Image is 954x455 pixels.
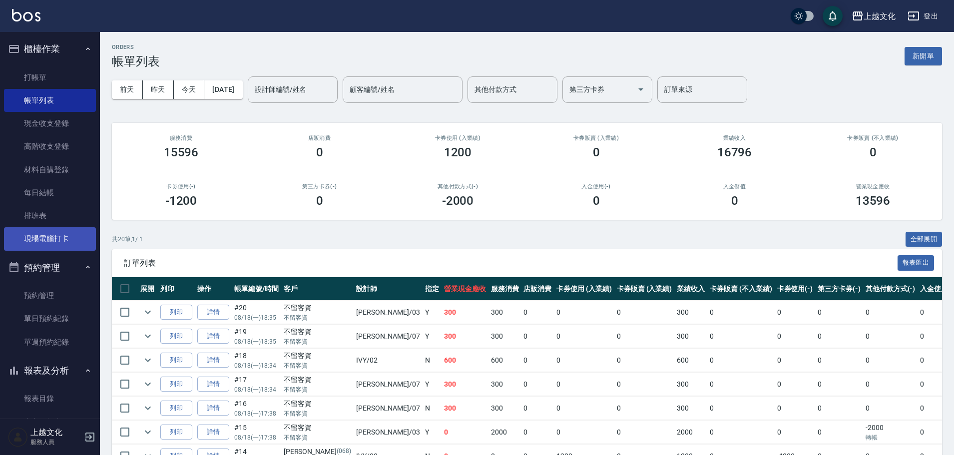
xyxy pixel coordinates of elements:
td: 0 [707,397,774,420]
td: 300 [442,373,488,396]
h3: 服務消費 [124,135,238,141]
td: 2000 [488,421,521,444]
td: 0 [815,325,863,348]
p: 轉帳 [866,433,916,442]
h5: 上越文化 [30,428,81,438]
th: 列印 [158,277,195,301]
h2: 入金使用(-) [539,183,653,190]
td: 0 [863,397,918,420]
h2: 店販消費 [262,135,377,141]
td: 0 [521,373,554,396]
td: 0 [521,421,554,444]
p: 08/18 (一) 17:38 [234,409,279,418]
td: 0 [554,421,614,444]
h2: 入金儲值 [677,183,792,190]
th: 第三方卡券(-) [815,277,863,301]
td: [PERSON_NAME] /07 [354,373,423,396]
td: -2000 [863,421,918,444]
button: 全部展開 [906,232,943,247]
td: 300 [674,397,707,420]
td: #18 [232,349,281,372]
td: 600 [674,349,707,372]
p: 不留客資 [284,337,351,346]
a: 帳單列表 [4,89,96,112]
a: 報表匯出 [898,258,935,267]
td: 0 [554,397,614,420]
td: [PERSON_NAME] /03 [354,421,423,444]
th: 客戶 [281,277,354,301]
button: 昨天 [143,80,174,99]
td: 0 [554,349,614,372]
div: 不留客資 [284,303,351,313]
span: 訂單列表 [124,258,898,268]
button: expand row [140,401,155,416]
td: 0 [707,301,774,324]
th: 操作 [195,277,232,301]
th: 卡券販賣 (入業績) [614,277,675,301]
td: 0 [521,325,554,348]
td: N [423,397,442,420]
a: 現場電腦打卡 [4,227,96,250]
td: 300 [488,325,521,348]
a: 每日結帳 [4,181,96,204]
td: 0 [614,349,675,372]
a: 詳情 [197,305,229,320]
div: 不留客資 [284,375,351,385]
td: #19 [232,325,281,348]
td: 0 [614,397,675,420]
td: 300 [674,301,707,324]
td: 300 [488,373,521,396]
a: 報表目錄 [4,387,96,410]
button: 新開單 [905,47,942,65]
h3: 0 [593,145,600,159]
td: 0 [707,325,774,348]
a: 詳情 [197,377,229,392]
td: 300 [442,325,488,348]
th: 指定 [423,277,442,301]
td: 0 [554,301,614,324]
p: 08/18 (一) 18:35 [234,313,279,322]
td: 0 [863,349,918,372]
th: 其他付款方式(-) [863,277,918,301]
td: 300 [442,301,488,324]
h3: 帳單列表 [112,54,160,68]
a: 店家日報表 [4,411,96,434]
td: 0 [815,397,863,420]
td: 0 [521,301,554,324]
td: #16 [232,397,281,420]
td: #20 [232,301,281,324]
a: 詳情 [197,425,229,440]
div: 不留客資 [284,423,351,433]
button: 上越文化 [848,6,900,26]
p: 08/18 (一) 18:35 [234,337,279,346]
td: 0 [863,301,918,324]
h2: 業績收入 [677,135,792,141]
th: 卡券使用(-) [775,277,816,301]
button: 預約管理 [4,255,96,281]
td: 2000 [674,421,707,444]
td: 300 [674,325,707,348]
td: 0 [614,301,675,324]
button: expand row [140,377,155,392]
button: 前天 [112,80,143,99]
a: 單日預約紀錄 [4,307,96,330]
td: 0 [554,325,614,348]
h3: 0 [593,194,600,208]
p: 不留客資 [284,313,351,322]
td: 0 [775,349,816,372]
p: 08/18 (一) 17:38 [234,433,279,442]
h3: 0 [870,145,877,159]
button: 列印 [160,329,192,344]
td: [PERSON_NAME] /07 [354,325,423,348]
td: 0 [815,373,863,396]
button: 報表及分析 [4,358,96,384]
div: 不留客資 [284,399,351,409]
h3: 1200 [444,145,472,159]
td: 300 [488,397,521,420]
td: 0 [775,373,816,396]
h3: -2000 [442,194,474,208]
td: 300 [442,397,488,420]
img: Person [8,427,28,447]
td: 0 [707,373,774,396]
button: expand row [140,425,155,440]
